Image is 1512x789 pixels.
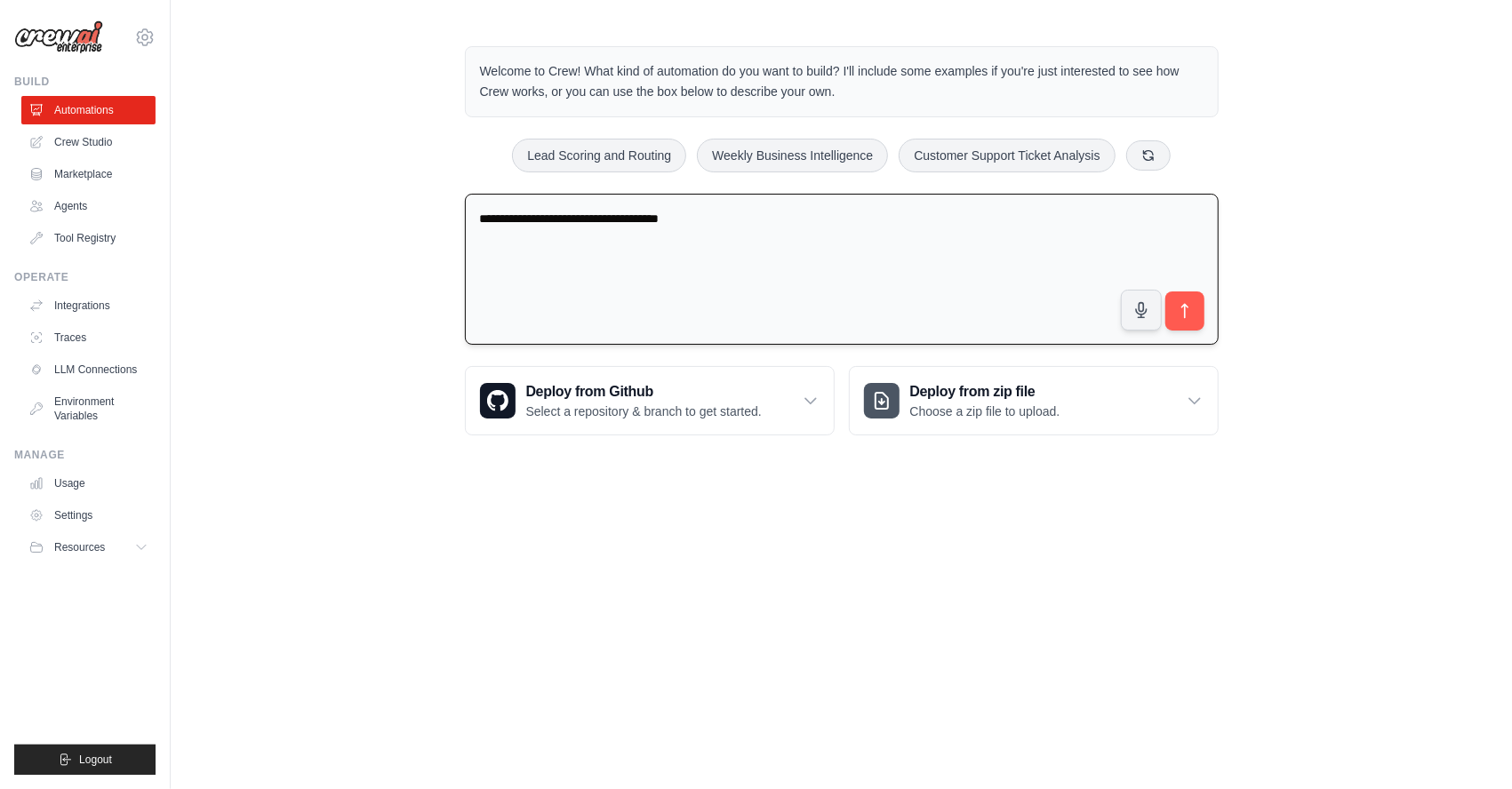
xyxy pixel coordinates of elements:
button: Customer Support Ticket Analysis [899,139,1115,172]
p: Welcome to Crew! What kind of automation do you want to build? I'll include some examples if you'... [480,61,1204,102]
button: Resources [21,533,156,562]
a: LLM Connections [21,355,156,384]
span: Resources [54,540,105,554]
h3: Deploy from zip file [910,381,1060,402]
p: Choose a zip file to upload. [910,402,1060,420]
div: Operate [14,270,156,284]
a: Crew Studio [21,128,156,156]
button: Logout [14,745,156,775]
iframe: Chat Widget [1423,704,1512,789]
span: Logout [79,753,112,767]
div: Build [14,75,156,89]
p: Select a repository & branch to get started. [526,402,762,420]
a: Integrations [21,291,156,320]
a: Settings [21,501,156,530]
div: 聊天小组件 [1423,704,1512,789]
a: Marketplace [21,160,156,188]
a: Usage [21,469,156,498]
a: Automations [21,96,156,124]
a: Traces [21,323,156,352]
a: Tool Registry [21,224,156,252]
div: Manage [14,448,156,462]
a: Environment Variables [21,387,156,430]
h3: Deploy from Github [526,381,762,402]
button: Weekly Business Intelligence [697,139,888,172]
img: Logo [14,20,103,54]
a: Agents [21,192,156,220]
button: Lead Scoring and Routing [512,139,686,172]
